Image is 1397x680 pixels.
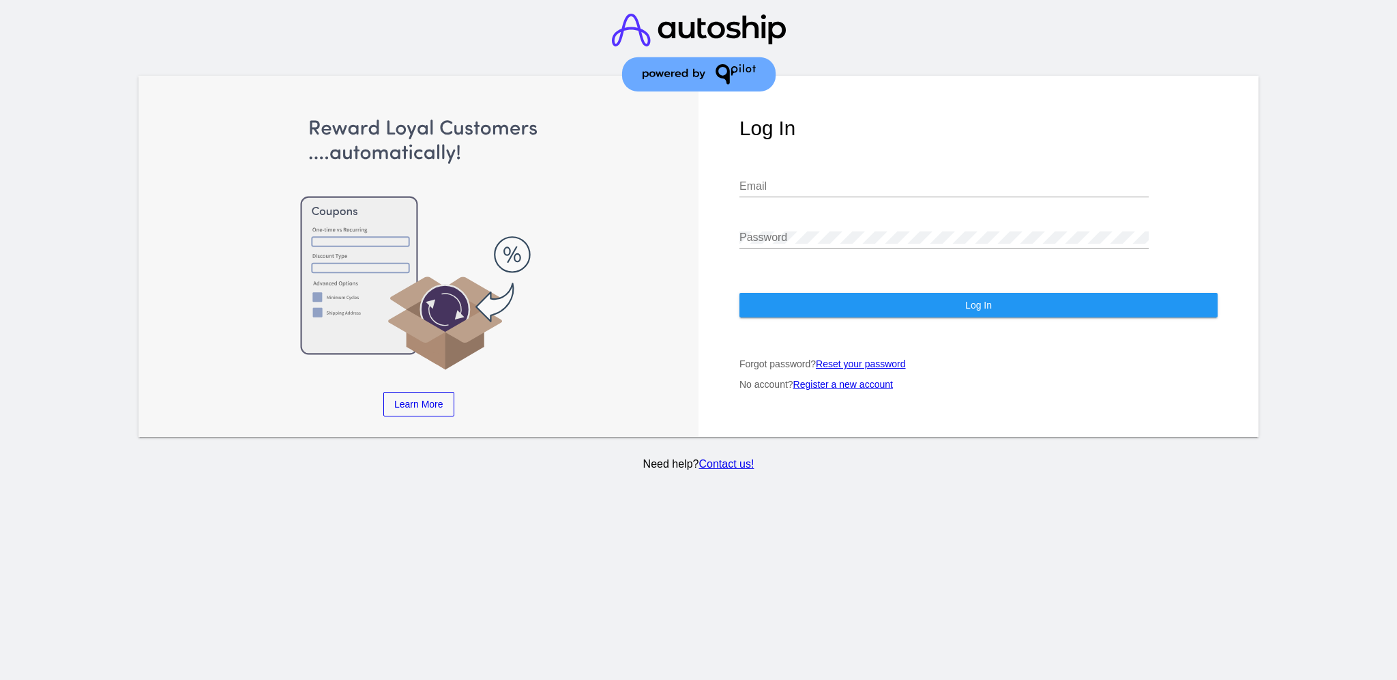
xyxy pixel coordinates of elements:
a: Learn More [383,392,454,416]
a: Contact us! [698,458,754,470]
p: No account? [739,379,1218,390]
span: Log In [965,300,992,311]
p: Forgot password? [739,358,1218,369]
h1: Log In [739,117,1218,140]
p: Need help? [136,458,1261,470]
img: Apply Coupons Automatically to Scheduled Orders with QPilot [179,117,658,372]
input: Email [739,180,1149,193]
span: Learn More [394,399,443,410]
button: Log In [739,293,1218,317]
a: Reset your password [816,358,906,369]
a: Register a new account [793,379,893,390]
